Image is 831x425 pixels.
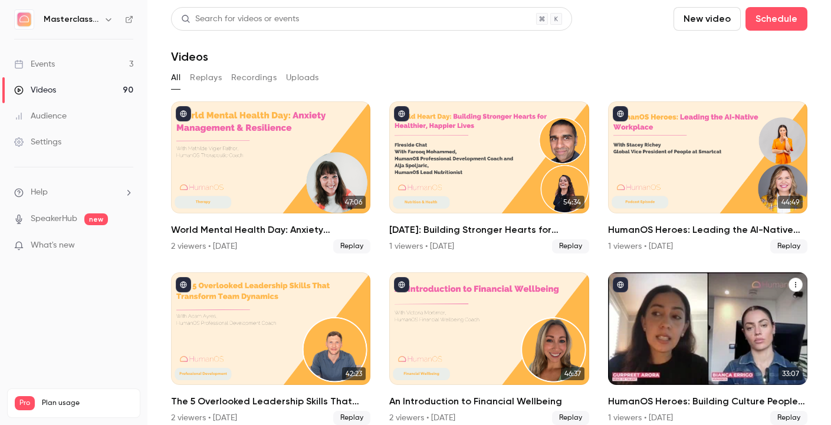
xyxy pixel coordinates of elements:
[552,239,589,253] span: Replay
[389,101,589,253] a: 54:34[DATE]: Building Stronger Hearts for Healthier, Happier Lives1 viewers • [DATE]Replay
[14,110,67,122] div: Audience
[745,7,807,31] button: Schedule
[15,10,34,29] img: Masterclass Channel
[84,213,108,225] span: new
[171,272,370,424] li: The 5 Overlooked Leadership Skills That Transform Team Dynamics
[341,196,366,209] span: 47:06
[608,101,807,253] a: 44:49HumanOS Heroes: Leading the AI-Native Workplace1 viewers • [DATE]Replay
[608,394,807,408] h2: HumanOS Heroes: Building Culture People Choose to Stay In
[389,223,589,237] h2: [DATE]: Building Stronger Hearts for Healthier, Happier Lives
[14,186,133,199] li: help-dropdown-opener
[171,101,370,253] a: 47:06World Mental Health Day: Anxiety Management & Resilience2 viewers • [DATE]Replay
[389,394,589,408] h2: An Introduction to Financial Wellbeing
[14,84,56,96] div: Videos
[608,223,807,237] h2: HumanOS Heroes: Leading the AI-Native Workplace
[176,277,191,292] button: published
[171,50,208,64] h1: Videos
[561,367,584,380] span: 46:37
[674,7,741,31] button: New video
[31,186,48,199] span: Help
[171,240,237,252] div: 2 viewers • [DATE]
[231,68,277,87] button: Recordings
[389,272,589,424] a: 46:37An Introduction to Financial Wellbeing2 viewers • [DATE]Replay
[389,412,455,424] div: 2 viewers • [DATE]
[44,14,99,25] h6: Masterclass Channel
[560,196,584,209] span: 54:34
[779,367,803,380] span: 33:07
[608,272,807,424] a: 33:07HumanOS Heroes: Building Culture People Choose to Stay In1 viewers • [DATE]Replay
[778,196,803,209] span: 44:49
[552,411,589,425] span: Replay
[613,106,628,121] button: published
[171,101,370,253] li: World Mental Health Day: Anxiety Management & Resilience
[608,101,807,253] li: HumanOS Heroes: Leading the AI-Native Workplace
[190,68,222,87] button: Replays
[333,411,370,425] span: Replay
[119,240,133,251] iframe: Noticeable Trigger
[608,412,673,424] div: 1 viewers • [DATE]
[181,13,299,25] div: Search for videos or events
[31,239,75,252] span: What's new
[171,272,370,424] a: 42:23The 5 Overlooked Leadership Skills That Transform Team Dynamics2 viewers • [DATE]Replay
[42,398,133,408] span: Plan usage
[770,411,807,425] span: Replay
[389,240,454,252] div: 1 viewers • [DATE]
[770,239,807,253] span: Replay
[389,101,589,253] li: World Heart Day: Building Stronger Hearts for Healthier, Happier Lives
[15,396,35,410] span: Pro
[14,136,61,148] div: Settings
[613,277,628,292] button: published
[31,213,77,225] a: SpeakerHub
[176,106,191,121] button: published
[14,58,55,70] div: Events
[608,272,807,424] li: HumanOS Heroes: Building Culture People Choose to Stay In
[171,68,180,87] button: All
[608,240,673,252] div: 1 viewers • [DATE]
[394,277,409,292] button: published
[286,68,319,87] button: Uploads
[342,367,366,380] span: 42:23
[171,412,237,424] div: 2 viewers • [DATE]
[333,239,370,253] span: Replay
[389,272,589,424] li: An Introduction to Financial Wellbeing
[171,223,370,237] h2: World Mental Health Day: Anxiety Management & Resilience
[171,394,370,408] h2: The 5 Overlooked Leadership Skills That Transform Team Dynamics
[394,106,409,121] button: published
[171,7,807,418] section: Videos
